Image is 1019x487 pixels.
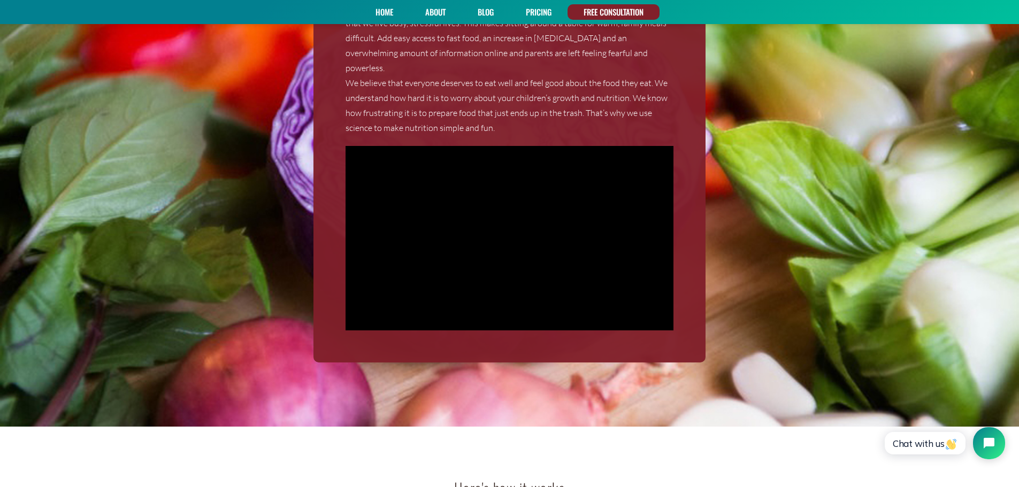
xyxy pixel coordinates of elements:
[474,4,497,20] a: Blog
[422,4,449,20] a: About
[873,418,1014,468] iframe: Tidio Chat
[346,1,673,75] p: We know that parents want to feel less stress about feeding their families. The problem is that w...
[372,4,397,20] a: Home
[580,4,647,20] a: FREE CONSULTATION
[346,75,673,135] p: We believe that everyone deserves to eat well and feel good about the food they eat. We understan...
[522,4,555,20] a: PRICING
[346,146,673,330] iframe: Do’s and don’ts when packing school lunches for your little ones | Your Morning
